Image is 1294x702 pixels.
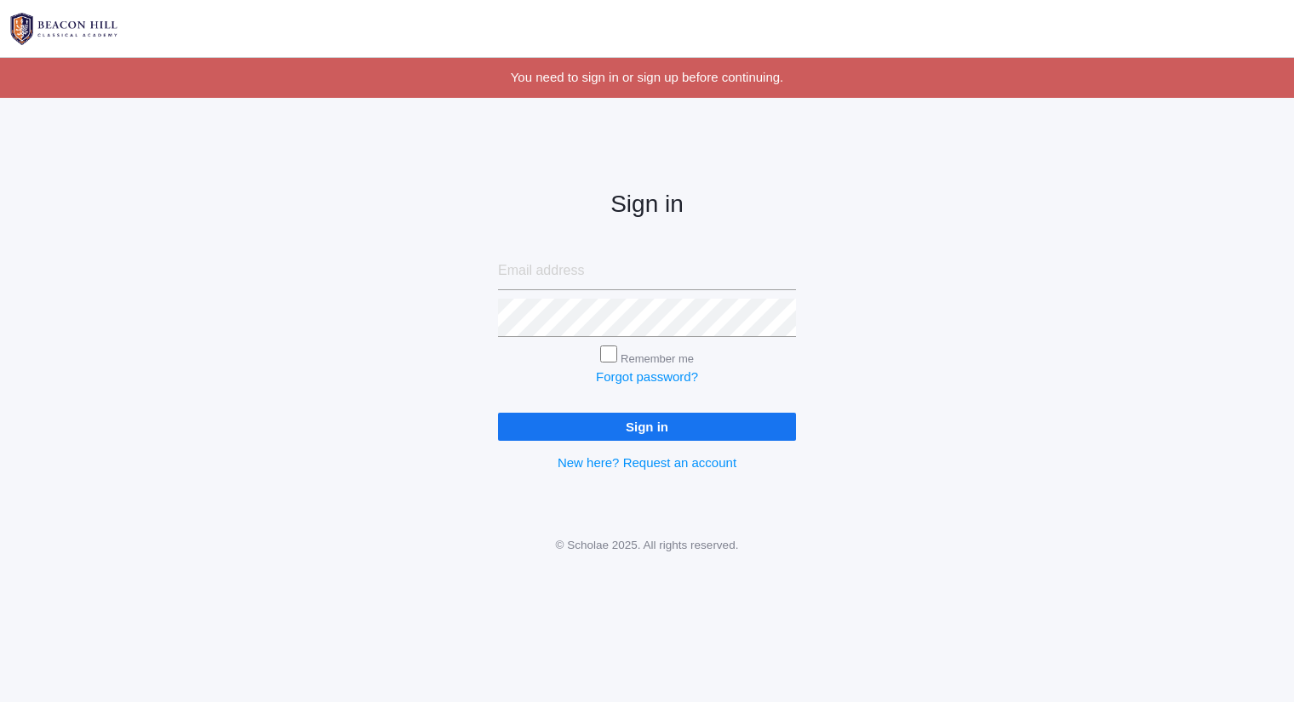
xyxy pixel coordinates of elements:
a: Forgot password? [596,369,698,384]
a: New here? Request an account [558,455,736,470]
h2: Sign in [498,191,796,218]
label: Remember me [621,352,694,365]
input: Email address [498,252,796,290]
input: Sign in [498,413,796,441]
